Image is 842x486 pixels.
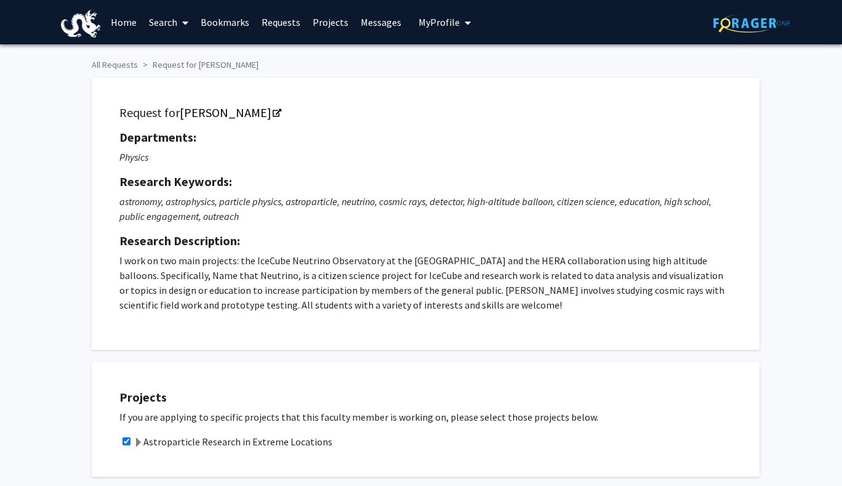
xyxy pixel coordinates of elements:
img: ForagerOne Logo [713,14,790,33]
label: Astroparticle Research in Extreme Locations [134,434,332,449]
a: Bookmarks [194,1,255,44]
p: I work on two main projects: the IceCube Neutrino Observatory at the [GEOGRAPHIC_DATA] and the HE... [119,253,732,312]
strong: Research Keywords: [119,174,232,189]
i: astronomy, astrophysics, particle physics, astroparticle, neutrino, cosmic rays, detector, high-a... [119,195,712,222]
li: Request for [PERSON_NAME] [138,59,259,71]
strong: Projects [119,389,167,405]
h5: Request for [119,105,732,120]
img: Drexel University Logo [61,10,100,38]
span: My Profile [419,16,460,28]
p: If you are applying to specific projects that this faculty member is working on, please select th... [119,410,747,424]
a: Requests [255,1,307,44]
a: Messages [355,1,407,44]
iframe: Chat [9,431,52,477]
a: Search [143,1,194,44]
i: Physics [119,151,148,163]
a: Opens in a new tab [180,105,280,120]
strong: Departments: [119,129,196,145]
ol: breadcrumb [92,54,750,71]
strong: Research Description: [119,233,240,248]
a: All Requests [92,59,138,70]
a: Projects [307,1,355,44]
a: Home [105,1,143,44]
